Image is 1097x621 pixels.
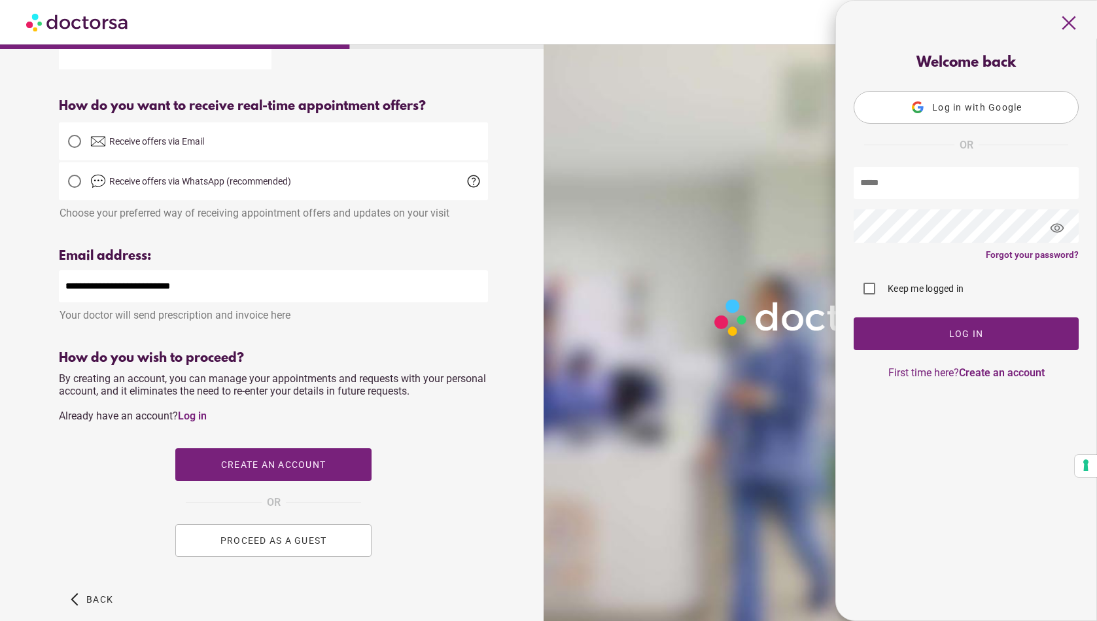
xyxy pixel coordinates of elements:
[854,317,1079,350] button: Log In
[175,524,372,557] button: PROCEED AS A GUEST
[708,293,928,342] img: Logo-Doctorsa-trans-White-partial-flat.png
[959,366,1045,379] a: Create an account
[220,535,327,546] span: PROCEED AS A GUEST
[90,173,106,189] img: chat
[932,102,1022,113] span: Log in with Google
[109,136,204,147] span: Receive offers via Email
[960,137,973,154] span: OR
[59,200,488,219] div: Choose your preferred way of receiving appointment offers and updates on your visit
[109,176,291,186] span: Receive offers via WhatsApp (recommended)
[854,366,1079,379] p: First time here?
[885,282,964,295] label: Keep me logged in
[854,55,1079,71] div: Welcome back
[59,351,488,366] div: How do you wish to proceed?
[466,173,481,189] span: help
[267,494,281,511] span: OR
[178,410,207,422] a: Log in
[59,372,486,422] span: By creating an account, you can manage your appointments and requests with your personal account,...
[26,7,130,37] img: Doctorsa.com
[86,594,113,605] span: Back
[59,249,488,264] div: Email address:
[90,133,106,149] img: email
[854,91,1079,124] button: Log in with Google
[59,99,488,114] div: How do you want to receive real-time appointment offers?
[1056,10,1081,35] span: close
[175,448,372,481] button: Create an account
[65,583,118,616] button: arrow_back_ios Back
[1039,211,1075,246] span: visibility
[59,302,488,321] div: Your doctor will send prescription and invoice here
[986,249,1079,260] a: Forgot your password?
[221,459,326,470] span: Create an account
[949,328,984,339] span: Log In
[1075,455,1097,477] button: Your consent preferences for tracking technologies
